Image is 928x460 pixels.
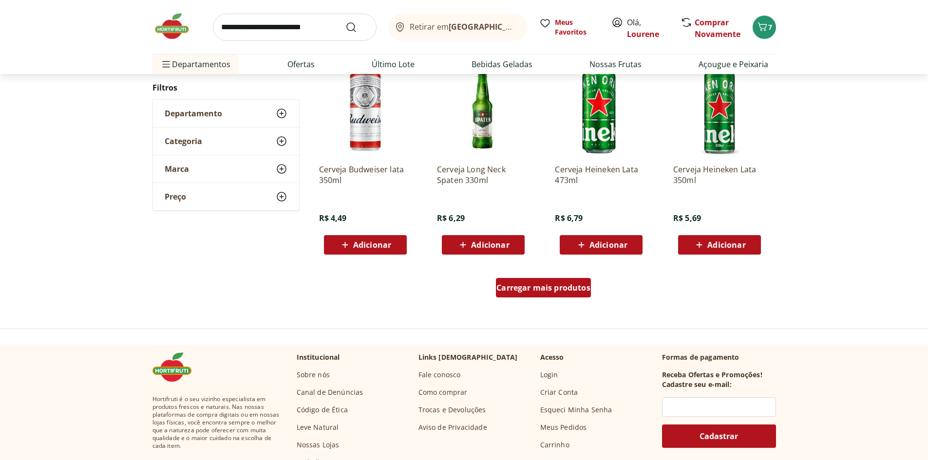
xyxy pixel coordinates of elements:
span: Carregar mais produtos [496,284,590,292]
span: Retirar em [410,22,517,31]
p: Links [DEMOGRAPHIC_DATA] [418,352,518,362]
a: Nossas Frutas [589,58,642,70]
a: Cerveja Heineken Lata 473ml [555,164,647,185]
a: Meus Pedidos [540,423,587,432]
span: Marca [165,164,189,174]
a: Código de Ética [297,405,348,415]
img: Cerveja Heineken Lata 473ml [555,64,647,156]
span: Departamentos [160,53,230,76]
a: Trocas e Devoluções [418,405,486,415]
button: Departamento [153,100,299,127]
a: Login [540,370,558,380]
img: Cerveja Budweiser lata 350ml [319,64,412,156]
b: [GEOGRAPHIC_DATA]/[GEOGRAPHIC_DATA] [449,21,613,32]
span: R$ 5,69 [673,213,701,223]
h3: Receba Ofertas e Promoções! [662,370,762,380]
h2: Filtros [152,78,300,97]
a: Cerveja Long Neck Spaten 330ml [437,164,530,185]
button: Marca [153,155,299,183]
a: Comprar Novamente [695,17,740,39]
span: Adicionar [707,241,745,249]
p: Institucional [297,352,340,362]
img: Hortifruti [152,352,201,382]
button: Carrinho [753,16,776,39]
a: Como comprar [418,387,468,397]
a: Leve Natural [297,423,339,432]
span: Adicionar [471,241,509,249]
a: Último Lote [372,58,415,70]
button: Adicionar [560,235,643,255]
span: Categoria [165,136,202,146]
span: Preço [165,192,186,202]
span: 7 [768,22,772,32]
a: Bebidas Geladas [472,58,532,70]
button: Categoria [153,128,299,155]
a: Fale conosco [418,370,461,380]
input: search [213,14,377,41]
button: Menu [160,53,172,76]
button: Adicionar [678,235,761,255]
span: Meus Favoritos [555,18,600,37]
img: Cerveja Long Neck Spaten 330ml [437,64,530,156]
a: Ofertas [287,58,315,70]
span: R$ 6,29 [437,213,465,223]
span: Hortifruti é o seu vizinho especialista em produtos frescos e naturais. Nas nossas plataformas de... [152,395,281,450]
button: Preço [153,183,299,210]
span: Olá, [627,17,670,40]
span: Adicionar [589,241,627,249]
p: Formas de pagamento [662,352,776,362]
h3: Cadastre seu e-mail: [662,380,732,389]
button: Adicionar [324,235,407,255]
p: Acesso [540,352,564,362]
a: Aviso de Privacidade [418,423,487,432]
span: Departamento [165,109,222,118]
a: Açougue e Peixaria [699,58,768,70]
a: Canal de Denúncias [297,387,363,397]
button: Cadastrar [662,424,776,448]
a: Criar Conta [540,387,578,397]
a: Lourene [627,29,659,39]
span: R$ 6,79 [555,213,583,223]
img: Hortifruti [152,12,201,41]
span: Cadastrar [700,432,738,440]
a: Carrinho [540,440,569,450]
a: Cerveja Heineken Lata 350ml [673,164,766,185]
img: Cerveja Heineken Lata 350ml [673,64,766,156]
button: Adicionar [442,235,525,255]
button: Submit Search [345,21,369,33]
a: Cerveja Budweiser lata 350ml [319,164,412,185]
a: Esqueci Minha Senha [540,405,612,415]
span: Adicionar [353,241,391,249]
a: Meus Favoritos [539,18,600,37]
a: Nossas Lojas [297,440,340,450]
button: Retirar em[GEOGRAPHIC_DATA]/[GEOGRAPHIC_DATA] [388,14,528,41]
a: Sobre nós [297,370,330,380]
span: R$ 4,49 [319,213,347,223]
a: Carregar mais produtos [496,278,591,301]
